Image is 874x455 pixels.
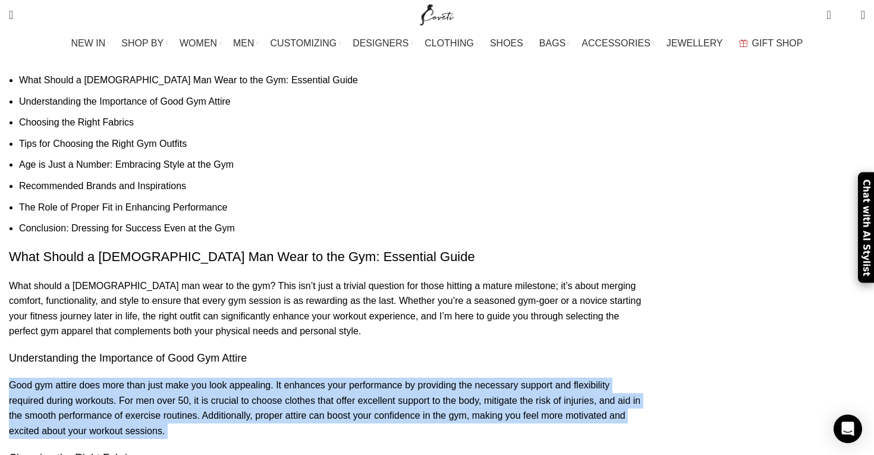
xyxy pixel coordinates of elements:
span: 0 [828,6,837,15]
h4: Understanding the Importance of Good Gym Attire [9,351,647,366]
a: CUSTOMIZING [271,32,341,55]
a: 0 [820,3,837,27]
span: WOMEN [180,37,217,49]
a: ACCESSORIES [581,32,655,55]
span: 0 [842,12,851,21]
div: Main navigation [3,32,871,55]
a: The Role of Proper Fit in Enhancing Performance [19,202,227,212]
a: JEWELLERY [666,32,727,55]
a: Search [3,3,19,27]
div: Open Intercom Messenger [834,415,862,443]
p: What should a [DEMOGRAPHIC_DATA] man wear to the gym? This isn’t just a trivial question for thos... [9,278,647,339]
span: JEWELLERY [666,37,723,49]
a: WOMEN [180,32,221,55]
a: BAGS [539,32,570,55]
a: DESIGNERS [353,32,413,55]
a: Tips for Choosing the Right Gym Outfits [19,139,187,149]
span: ACCESSORIES [581,37,650,49]
a: Age is Just a Number: Embracing Style at the Gym [19,159,234,170]
span: BAGS [539,37,565,49]
a: GIFT SHOP [739,32,803,55]
span: NEW IN [71,37,106,49]
a: What Should a [DEMOGRAPHIC_DATA] Man Wear to the Gym: Essential Guide [19,75,358,85]
img: GiftBag [739,39,748,47]
a: NEW IN [71,32,110,55]
span: CLOTHING [425,37,474,49]
p: Good gym attire does more than just make you look appealing. It enhances your performance by prov... [9,378,647,438]
span: MEN [233,37,254,49]
span: DESIGNERS [353,37,408,49]
a: Choosing the Right Fabrics [19,117,134,127]
a: Recommended Brands and Inspirations [19,181,186,191]
a: SHOP BY [121,32,168,55]
a: SHOES [490,32,527,55]
h3: What Should a [DEMOGRAPHIC_DATA] Man Wear to the Gym: Essential Guide [9,248,647,266]
a: Site logo [417,9,457,19]
span: CUSTOMIZING [271,37,337,49]
span: GIFT SHOP [752,37,803,49]
div: My Wishlist [840,3,852,27]
a: Conclusion: Dressing for Success Even at the Gym [19,223,235,233]
a: CLOTHING [425,32,478,55]
span: SHOP BY [121,37,164,49]
span: SHOES [490,37,523,49]
a: MEN [233,32,258,55]
a: Understanding the Importance of Good Gym Attire [19,96,231,106]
